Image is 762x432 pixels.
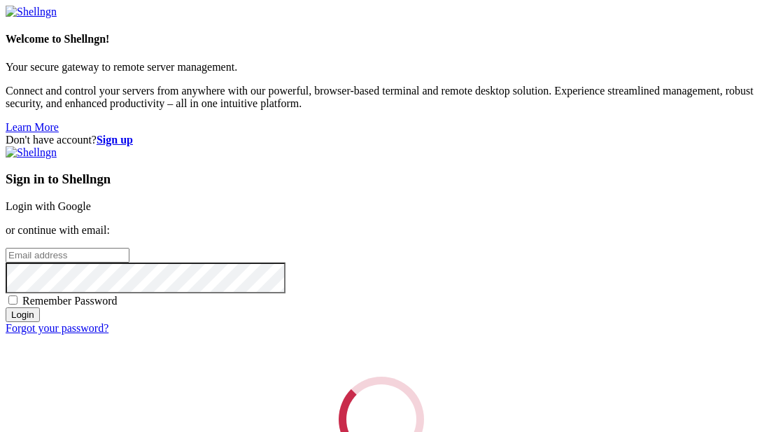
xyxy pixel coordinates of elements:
[6,85,756,110] p: Connect and control your servers from anywhere with our powerful, browser-based terminal and remo...
[6,200,91,212] a: Login with Google
[6,33,756,46] h4: Welcome to Shellngn!
[6,121,59,133] a: Learn More
[6,6,57,18] img: Shellngn
[6,248,129,263] input: Email address
[6,307,40,322] input: Login
[22,295,118,307] span: Remember Password
[8,295,17,305] input: Remember Password
[6,146,57,159] img: Shellngn
[6,172,756,187] h3: Sign in to Shellngn
[6,134,756,146] div: Don't have account?
[6,61,756,74] p: Your secure gateway to remote server management.
[6,224,756,237] p: or continue with email:
[97,134,133,146] a: Sign up
[6,322,108,334] a: Forgot your password?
